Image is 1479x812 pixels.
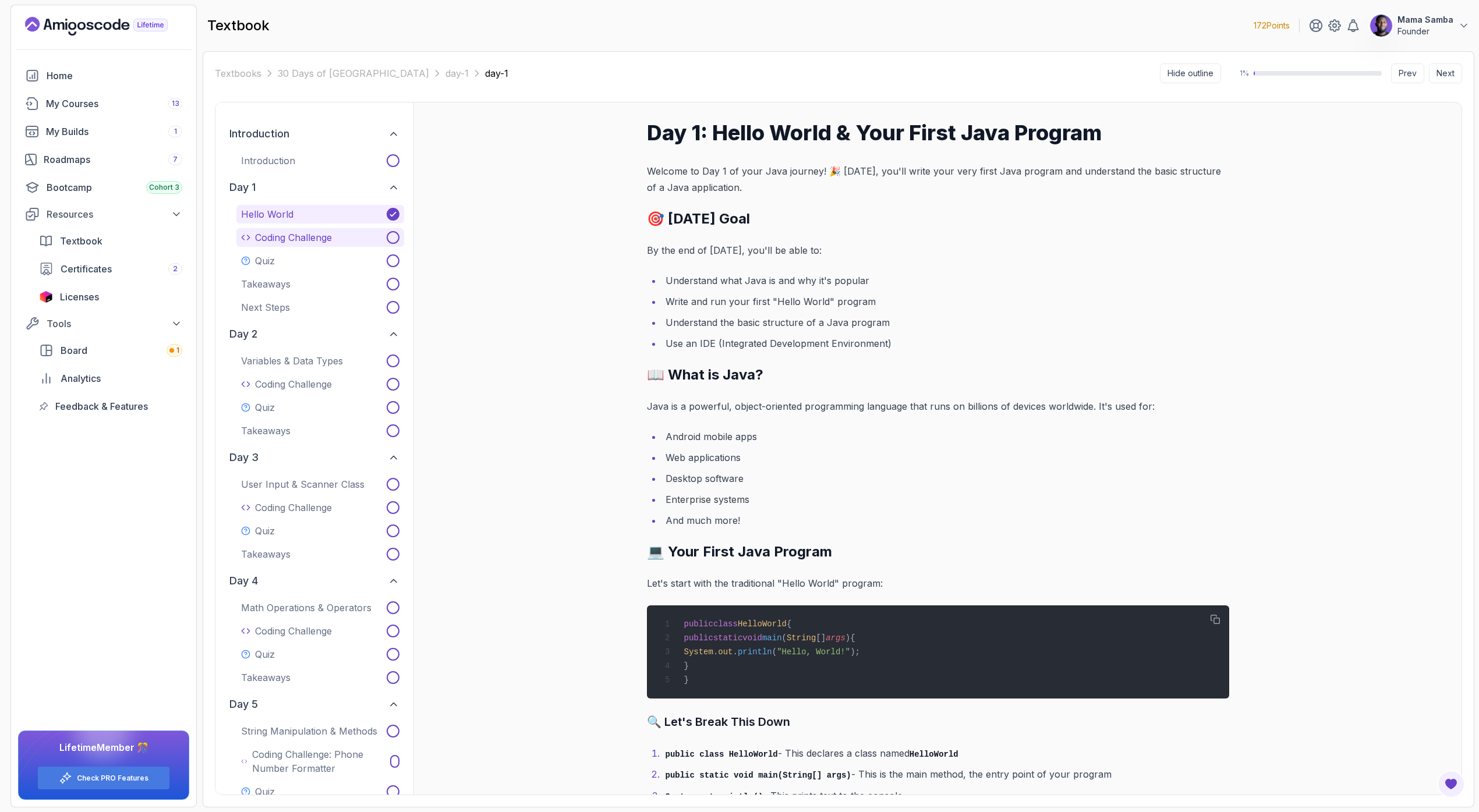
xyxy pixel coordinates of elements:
span: Licenses [60,290,99,304]
div: Resources [47,207,182,221]
p: Founder [1397,26,1453,37]
span: ( [772,647,777,657]
span: [] [816,633,826,643]
button: Takeaways [236,545,404,563]
button: day 5 [225,692,404,717]
span: Analytics [61,371,101,385]
button: Coding Challenge [236,228,404,247]
h2: introduction [229,126,289,142]
a: roadmaps [18,148,189,171]
button: Variables & Data Types [236,352,404,370]
div: Tools [47,317,182,331]
p: Quiz [255,524,275,538]
span: out [718,647,733,657]
div: Bootcamp [47,180,182,194]
p: String Manipulation & Methods [241,724,377,738]
code: public static void main(String[] args) [666,771,851,780]
li: And much more! [662,512,1229,529]
p: Quiz [255,647,275,661]
button: Collapse sidebar [1160,63,1221,83]
p: User Input & Scanner Class [241,477,365,491]
p: Quiz [255,254,275,268]
a: Check PRO Features [77,774,148,783]
a: board [32,339,189,362]
button: Quiz [236,522,404,540]
a: Textbooks [215,66,261,80]
a: courses [18,92,189,115]
li: Write and run your first "Hello World" program [662,293,1229,310]
span: void [742,633,762,643]
button: introduction [225,121,404,147]
button: Quiz [236,251,404,270]
img: user profile image [1370,15,1392,37]
a: day-1 [445,66,469,80]
p: Coding Challenge [255,501,332,515]
li: Understand the basic structure of a Java program [662,314,1229,331]
p: Takeaways [241,547,291,561]
p: Variables & Data Types [241,354,343,368]
span: . [713,647,718,657]
h2: 📖 What is Java? [647,366,1229,384]
h3: 🔍 Let's Break This Down [647,712,1229,731]
p: Coding Challenge [255,231,332,244]
h2: day 1 [229,179,256,196]
p: Coding Challenge: Phone Number Formatter [252,747,385,775]
button: Next Steps [236,298,404,317]
p: Next Steps [241,300,290,314]
h2: day 2 [229,326,257,342]
p: By the end of [DATE], you'll be able to: [647,242,1229,258]
p: Coding Challenge [255,624,332,638]
li: - This declares a class named [662,745,1229,762]
a: certificates [32,257,189,281]
p: Takeaways [241,424,291,438]
span: 2 [173,264,178,274]
a: bootcamp [18,176,189,199]
span: public [684,633,713,643]
h2: day 3 [229,449,259,466]
span: 1 [174,127,177,136]
button: User Input & Scanner Class [236,475,404,494]
li: Use an IDE (Integrated Development Environment) [662,335,1229,352]
span: 13 [172,99,179,108]
span: Feedback & Features [55,399,148,413]
img: jetbrains icon [39,291,53,303]
span: class [713,619,738,629]
div: Roadmaps [44,153,182,166]
button: Quiz [236,645,404,664]
div: My Courses [46,97,182,111]
div: Home [47,69,182,83]
li: Web applications [662,449,1229,466]
span: HelloWorld [738,619,787,629]
button: Coding Challenge [236,622,404,640]
button: user profile imageMama SambaFounder [1370,14,1470,37]
p: Takeaways [241,277,291,291]
p: Welcome to Day 1 of your Java journey! 🎉 [DATE], you'll write your very first Java program and un... [647,163,1229,196]
p: 172 Points [1254,20,1290,31]
span: 1 [176,346,179,355]
span: Textbook [60,234,102,248]
div: progress [1254,71,1382,76]
span: main [762,633,782,643]
span: ) [845,633,850,643]
h2: textbook [207,16,270,35]
code: System.out.println() [666,792,763,802]
p: Quiz [255,400,275,414]
span: public [684,619,713,629]
code: public class HelloWorld [666,750,778,759]
a: feedback [32,395,189,418]
p: Math Operations & Operators [241,601,371,615]
span: 1 % [1230,69,1249,78]
a: analytics [32,367,189,390]
button: Takeaways [236,668,404,687]
button: String Manipulation & Methods [236,722,404,740]
span: static [713,633,742,643]
span: day-1 [485,66,508,80]
button: day 2 [225,321,404,347]
button: Quiz [236,782,404,801]
span: { [850,633,855,643]
span: args [826,633,845,643]
li: Understand what Java is and why it's popular [662,272,1229,289]
a: licenses [32,285,189,309]
button: Coding Challenge: Phone Number Formatter [236,745,404,778]
p: Takeaways [241,671,291,685]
